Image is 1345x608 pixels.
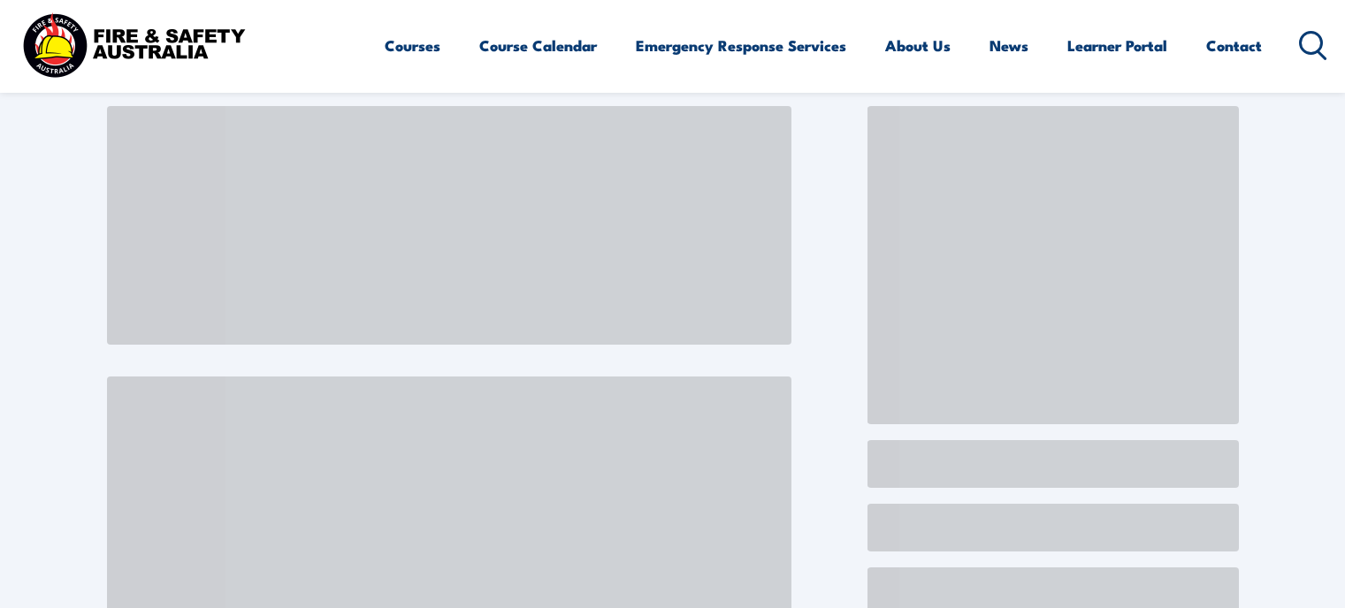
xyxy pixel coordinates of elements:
[636,22,846,69] a: Emergency Response Services
[885,22,951,69] a: About Us
[479,22,597,69] a: Course Calendar
[1067,22,1167,69] a: Learner Portal
[1206,22,1262,69] a: Contact
[990,22,1028,69] a: News
[385,22,440,69] a: Courses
